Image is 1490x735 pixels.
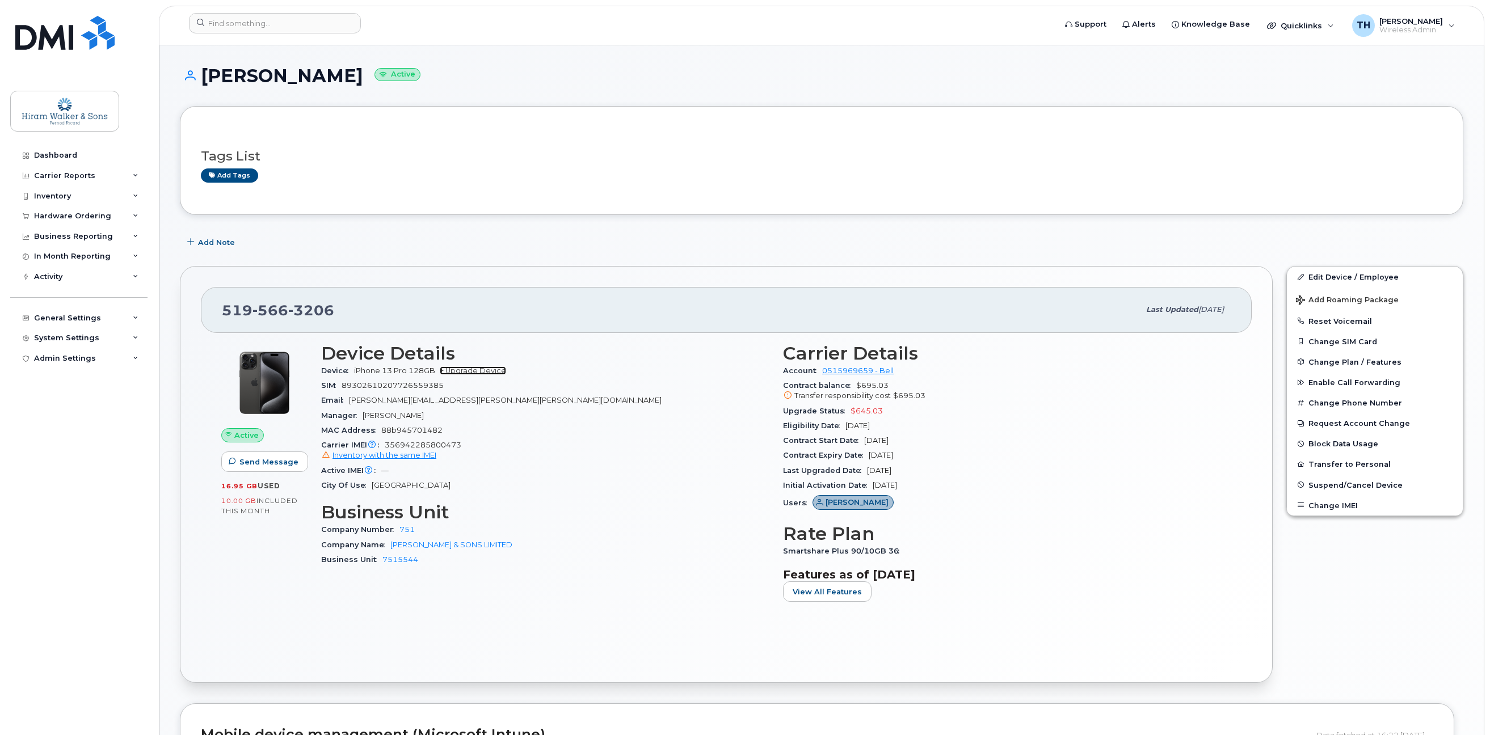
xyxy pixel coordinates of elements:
span: Contract Expiry Date [783,451,869,459]
span: Business Unit [321,555,382,564]
h3: Rate Plan [783,523,1231,544]
span: [PERSON_NAME][EMAIL_ADDRESS][PERSON_NAME][PERSON_NAME][DOMAIN_NAME] [349,396,662,404]
a: [PERSON_NAME] & SONS LIMITED [390,540,512,549]
span: Upgrade Status [783,407,851,415]
span: Users [783,499,813,507]
span: Smartshare Plus 90/10GB 36 [783,547,905,555]
span: City Of Use [321,481,372,489]
span: [DATE] [845,421,870,430]
span: Initial Activation Date [783,481,873,489]
span: Last Upgraded Date [783,466,867,475]
span: used [258,481,280,490]
span: Email [321,396,349,404]
span: Active [234,430,259,441]
button: Add Note [180,232,245,252]
a: + Upgrade Device [440,366,506,375]
span: Company Number [321,525,399,534]
span: Carrier IMEI [321,441,385,449]
span: Transfer responsibility cost [794,391,891,400]
span: Account [783,366,822,375]
span: [DATE] [864,436,889,445]
span: — [381,466,389,475]
span: Add Note [198,237,235,248]
span: [PERSON_NAME] [826,497,889,508]
span: [DATE] [873,481,897,489]
span: Company Name [321,540,390,549]
span: Manager [321,411,363,420]
span: 519 [222,302,334,319]
span: Contract Start Date [783,436,864,445]
button: Enable Call Forwarding [1287,372,1463,392]
span: 89302610207726559385 [342,381,444,390]
h1: [PERSON_NAME] [180,66,1463,86]
button: Block Data Usage [1287,433,1463,454]
span: View All Features [793,586,862,597]
span: 356942285800473 [321,441,769,461]
span: 10.00 GB [221,497,256,505]
h3: Device Details [321,343,769,364]
a: 751 [399,525,415,534]
span: Enable Call Forwarding [1308,378,1400,387]
button: Transfer to Personal [1287,454,1463,474]
h3: Business Unit [321,502,769,522]
button: Change IMEI [1287,495,1463,516]
h3: Tags List [201,149,1442,163]
a: 7515544 [382,555,418,564]
span: Send Message [239,457,298,467]
button: Change Phone Number [1287,392,1463,413]
a: Inventory with the same IMEI [321,451,436,459]
a: Add tags [201,168,258,183]
span: Eligibility Date [783,421,845,430]
span: Inventory with the same IMEI [332,451,436,459]
a: 0515969659 - Bell [822,366,894,375]
button: View All Features [783,581,872,602]
span: included this month [221,496,298,515]
span: MAC Address [321,426,381,434]
span: Add Roaming Package [1296,295,1399,306]
span: Suspend/Cancel Device [1308,480,1403,489]
h3: Features as of [DATE] [783,568,1231,581]
button: Reset Voicemail [1287,311,1463,331]
span: $645.03 [851,407,883,415]
img: iPhone_15_Pro_Black.png [230,349,298,417]
span: Last updated [1146,305,1198,314]
span: [DATE] [869,451,893,459]
small: Active [374,68,420,81]
a: Edit Device / Employee [1287,267,1463,287]
h3: Carrier Details [783,343,1231,364]
span: [DATE] [867,466,891,475]
span: SIM [321,381,342,390]
span: $695.03 [783,381,1231,402]
span: Active IMEI [321,466,381,475]
button: Change SIM Card [1287,331,1463,352]
a: [PERSON_NAME] [813,499,894,507]
span: 3206 [288,302,334,319]
span: Device [321,366,354,375]
button: Change Plan / Features [1287,352,1463,372]
span: [GEOGRAPHIC_DATA] [372,481,451,489]
span: 88b945701482 [381,426,443,434]
span: 16.95 GB [221,482,258,490]
button: Suspend/Cancel Device [1287,475,1463,495]
span: [DATE] [1198,305,1224,314]
span: $695.03 [893,391,925,400]
span: 566 [252,302,288,319]
span: Change Plan / Features [1308,357,1401,366]
span: Contract balance [783,381,856,390]
button: Add Roaming Package [1287,288,1463,311]
button: Send Message [221,451,308,472]
span: [PERSON_NAME] [363,411,424,420]
button: Request Account Change [1287,413,1463,433]
span: iPhone 13 Pro 128GB [354,366,435,375]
